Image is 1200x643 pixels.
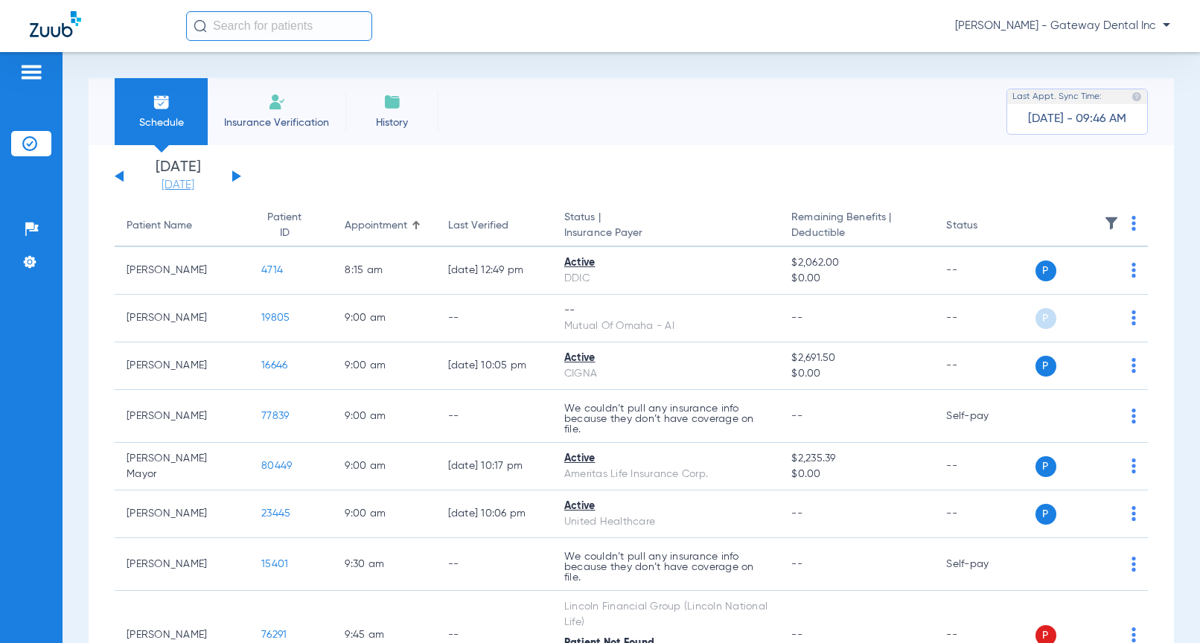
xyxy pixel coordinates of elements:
div: Last Verified [448,218,540,234]
span: -- [791,508,802,519]
img: group-dot-blue.svg [1132,458,1136,473]
div: Active [564,351,767,366]
span: 16646 [261,360,287,371]
td: Self-pay [934,390,1035,443]
img: group-dot-blue.svg [1132,506,1136,521]
span: Deductible [791,225,922,241]
span: -- [791,630,802,640]
img: group-dot-blue.svg [1132,263,1136,278]
div: Ameritas Life Insurance Corp. [564,467,767,482]
td: [PERSON_NAME] [115,295,249,342]
td: -- [934,342,1035,390]
td: 9:00 AM [333,390,435,443]
span: P [1035,308,1056,329]
div: Active [564,451,767,467]
div: DDIC [564,271,767,287]
span: 80449 [261,461,292,471]
span: $0.00 [791,366,922,382]
span: 15401 [261,559,288,569]
span: Insurance Verification [219,115,334,130]
a: [DATE] [133,178,223,193]
td: -- [436,390,552,443]
div: Active [564,499,767,514]
img: filter.svg [1104,216,1119,231]
td: [DATE] 12:49 PM [436,247,552,295]
span: [PERSON_NAME] - Gateway Dental Inc [955,19,1170,33]
td: [PERSON_NAME] [115,390,249,443]
td: -- [934,247,1035,295]
span: 19805 [261,313,290,323]
td: -- [934,490,1035,538]
td: [PERSON_NAME] [115,342,249,390]
div: Patient Name [127,218,192,234]
span: P [1035,260,1056,281]
span: P [1035,456,1056,477]
span: -- [791,411,802,421]
td: 9:00 AM [333,443,435,490]
th: Status [934,205,1035,247]
div: Patient ID [261,210,321,241]
span: 76291 [261,630,287,640]
div: Patient Name [127,218,237,234]
span: 77839 [261,411,289,421]
div: Patient ID [261,210,307,241]
img: group-dot-blue.svg [1132,557,1136,572]
img: Search Icon [194,19,207,33]
img: Zuub Logo [30,11,81,37]
td: [PERSON_NAME] [115,490,249,538]
span: $0.00 [791,467,922,482]
td: -- [436,295,552,342]
td: [PERSON_NAME] [115,247,249,295]
img: group-dot-blue.svg [1132,409,1136,423]
span: $0.00 [791,271,922,287]
li: [DATE] [133,160,223,193]
img: group-dot-blue.svg [1132,216,1136,231]
div: CIGNA [564,366,767,382]
span: History [357,115,427,130]
span: P [1035,356,1056,377]
td: 9:00 AM [333,490,435,538]
span: [DATE] - 09:46 AM [1028,112,1126,127]
input: Search for patients [186,11,372,41]
td: 9:00 AM [333,295,435,342]
th: Remaining Benefits | [779,205,934,247]
td: [DATE] 10:06 PM [436,490,552,538]
span: P [1035,504,1056,525]
div: United Healthcare [564,514,767,530]
span: $2,062.00 [791,255,922,271]
img: last sync help info [1132,92,1142,102]
td: 9:00 AM [333,342,435,390]
img: group-dot-blue.svg [1132,627,1136,642]
td: -- [436,538,552,591]
div: -- [564,303,767,319]
th: Status | [552,205,779,247]
span: $2,691.50 [791,351,922,366]
div: Active [564,255,767,271]
td: [PERSON_NAME] [115,538,249,591]
img: Manual Insurance Verification [268,93,286,111]
img: History [383,93,401,111]
td: -- [934,295,1035,342]
td: [DATE] 10:17 PM [436,443,552,490]
img: group-dot-blue.svg [1132,358,1136,373]
td: [DATE] 10:05 PM [436,342,552,390]
div: Mutual Of Omaha - AI [564,319,767,334]
p: We couldn’t pull any insurance info because they don’t have coverage on file. [564,403,767,435]
td: -- [934,443,1035,490]
span: -- [791,313,802,323]
span: Schedule [126,115,197,130]
div: Appointment [345,218,424,234]
img: Schedule [153,93,170,111]
img: hamburger-icon [19,63,43,81]
span: $2,235.39 [791,451,922,467]
p: We couldn’t pull any insurance info because they don’t have coverage on file. [564,551,767,583]
div: Appointment [345,218,407,234]
span: 4714 [261,265,283,275]
td: 9:30 AM [333,538,435,591]
span: -- [791,559,802,569]
td: [PERSON_NAME] Mayor [115,443,249,490]
img: group-dot-blue.svg [1132,310,1136,325]
span: Insurance Payer [564,225,767,241]
span: 23445 [261,508,290,519]
span: Last Appt. Sync Time: [1012,89,1102,104]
